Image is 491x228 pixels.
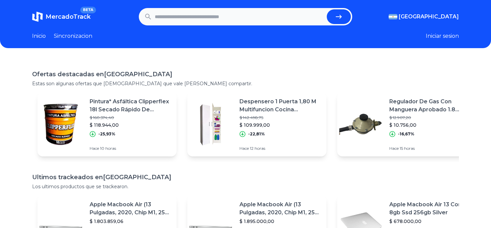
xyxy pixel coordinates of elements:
span: [GEOGRAPHIC_DATA] [399,13,459,21]
p: Regulador De Gas Con Manguera Aprobado 1.8 Metros Garrafa [389,98,471,114]
button: Iniciar sesion [426,32,459,40]
h1: Ultimos trackeados en [GEOGRAPHIC_DATA] [32,173,459,182]
img: Argentina [389,14,397,19]
p: -25,93% [98,131,115,137]
p: Despensero 1 Puerta 1,80 M Multifuncion Cocina Organizador # [239,98,321,114]
img: Featured image [187,101,234,148]
a: Featured imageRegulador De Gas Con Manguera Aprobado 1.8 Metros Garrafa$ 12.907,20$ 10.756,00-16,... [337,92,476,156]
p: Estas son algunas ofertas que [DEMOGRAPHIC_DATA] que vale [PERSON_NAME] compartir. [32,80,459,87]
p: $ 142.498,75 [239,115,321,120]
p: Apple Macbook Air 13 Core I5 8gb Ssd 256gb Silver [389,201,471,217]
p: Los ultimos productos que se trackearon. [32,183,459,190]
a: Featured imagePintura* Asfáltica Clipperflex 18l Secado Rápido De Megaflex$ 160.574,40$ 118.944,0... [37,92,177,156]
p: Apple Macbook Air (13 Pulgadas, 2020, Chip M1, 256 Gb De Ssd, 8 Gb De Ram) - Plata [90,201,171,217]
p: $ 1.895.000,00 [239,218,321,225]
img: Featured image [37,101,84,148]
p: Hace 12 horas [239,146,321,151]
img: Featured image [337,101,384,148]
p: $ 10.756,00 [389,122,471,128]
p: Hace 15 horas [389,146,471,151]
p: $ 118.944,00 [90,122,171,128]
p: -16,67% [398,131,414,137]
p: Apple Macbook Air (13 Pulgadas, 2020, Chip M1, 256 Gb De Ssd, 8 Gb De Ram) - Plata [239,201,321,217]
a: Sincronizacion [54,32,92,40]
a: Featured imageDespensero 1 Puerta 1,80 M Multifuncion Cocina Organizador #$ 142.498,75$ 109.999,0... [187,92,326,156]
a: Inicio [32,32,46,40]
button: [GEOGRAPHIC_DATA] [389,13,459,21]
p: $ 109.999,00 [239,122,321,128]
p: $ 678.000,00 [389,218,471,225]
span: BETA [80,7,96,13]
span: MercadoTrack [45,13,91,20]
h1: Ofertas destacadas en [GEOGRAPHIC_DATA] [32,70,459,79]
a: MercadoTrackBETA [32,11,91,22]
p: Pintura* Asfáltica Clipperflex 18l Secado Rápido De Megaflex [90,98,171,114]
p: -22,81% [248,131,265,137]
img: MercadoTrack [32,11,43,22]
p: $ 1.803.859,06 [90,218,171,225]
p: $ 160.574,40 [90,115,171,120]
p: $ 12.907,20 [389,115,471,120]
p: Hace 10 horas [90,146,171,151]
